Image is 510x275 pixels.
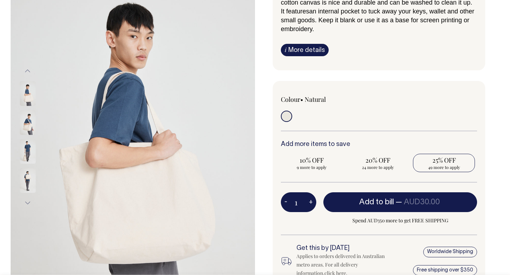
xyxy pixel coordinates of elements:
[416,156,471,164] span: 25% OFF
[305,95,326,104] label: Natural
[413,154,475,172] input: 25% OFF 49 more to apply
[284,164,339,170] span: 9 more to apply
[416,164,471,170] span: 49 more to apply
[300,95,303,104] span: •
[281,141,477,148] h6: Add more items to save
[305,195,316,209] button: +
[20,110,36,135] img: natural
[296,245,388,252] h6: Get this by [DATE]
[351,156,406,164] span: 20% OFF
[22,195,33,211] button: Next
[283,8,309,15] span: t features
[284,156,339,164] span: 10% OFF
[20,168,36,193] img: natural
[281,195,291,209] button: -
[281,8,474,33] span: an internal pocket to tuck away your keys, wallet and other small goods. Keep it blank or use it ...
[347,154,409,172] input: 20% OFF 24 more to apply
[404,199,440,206] span: AUD30.00
[20,81,36,106] img: natural
[351,164,406,170] span: 24 more to apply
[396,199,442,206] span: —
[323,216,477,225] span: Spend AUD350 more to get FREE SHIPPING
[323,192,477,212] button: Add to bill —AUD30.00
[285,46,287,53] span: i
[281,95,359,104] div: Colour
[359,199,394,206] span: Add to bill
[20,139,36,164] img: natural
[22,63,33,79] button: Previous
[281,154,343,172] input: 10% OFF 9 more to apply
[281,44,329,56] a: iMore details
